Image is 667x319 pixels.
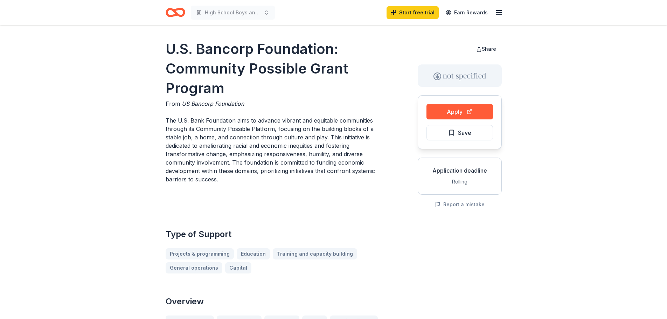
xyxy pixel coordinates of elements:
[424,166,496,175] div: Application deadline
[471,42,502,56] button: Share
[166,4,185,21] a: Home
[237,248,270,259] a: Education
[435,200,485,209] button: Report a mistake
[424,178,496,186] div: Rolling
[426,125,493,140] button: Save
[166,39,384,98] h1: U.S. Bancorp Foundation: Community Possible Grant Program
[166,248,234,259] a: Projects & programming
[205,8,261,17] span: High School Boys and Girls Golf
[166,99,384,108] div: From
[418,64,502,87] div: not specified
[458,128,471,137] span: Save
[166,116,384,183] p: The U.S. Bank Foundation aims to advance vibrant and equitable communities through its Community ...
[166,229,384,240] h2: Type of Support
[166,262,222,273] a: General operations
[482,46,496,52] span: Share
[273,248,357,259] a: Training and capacity building
[225,262,251,273] a: Capital
[387,6,439,19] a: Start free trial
[426,104,493,119] button: Apply
[191,6,275,20] button: High School Boys and Girls Golf
[442,6,492,19] a: Earn Rewards
[166,296,384,307] h2: Overview
[182,100,244,107] span: US Bancorp Foundation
